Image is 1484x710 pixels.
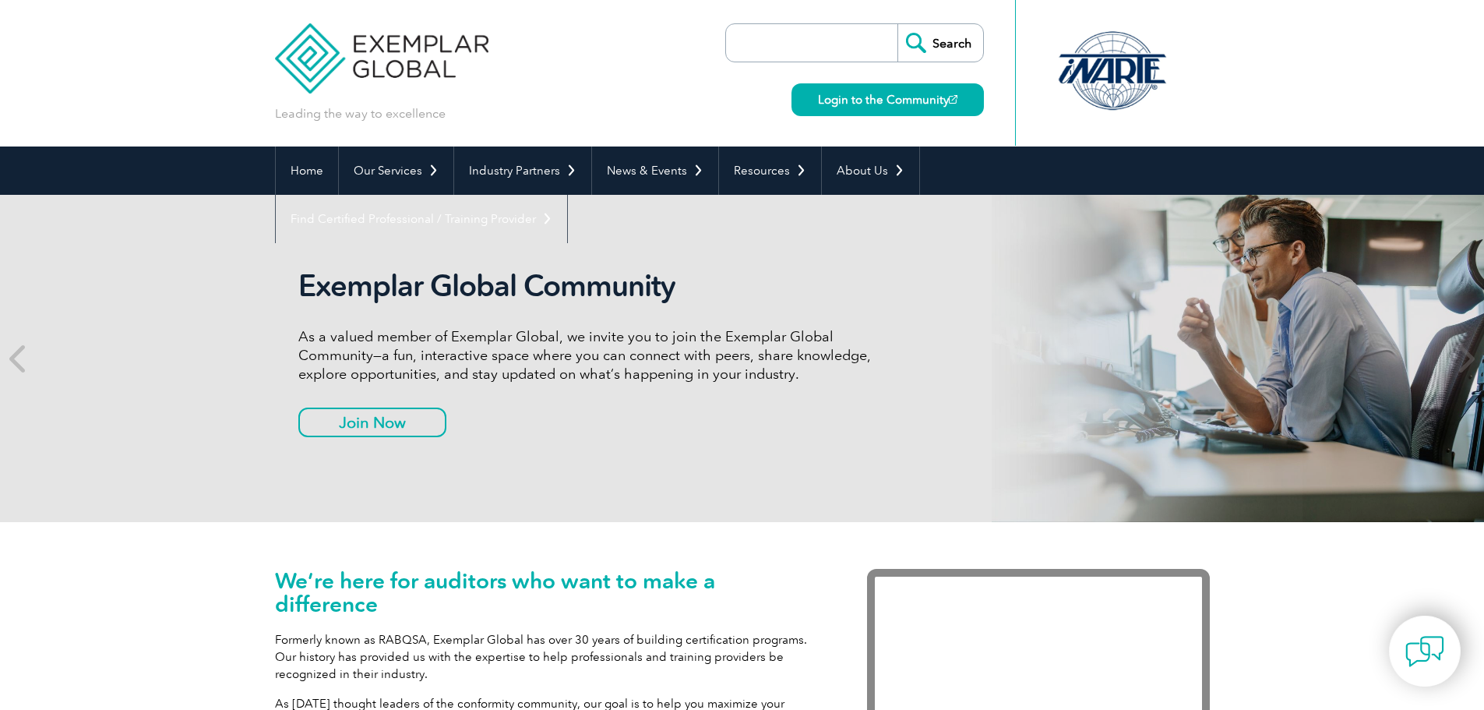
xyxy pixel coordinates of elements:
[949,95,957,104] img: open_square.png
[791,83,984,116] a: Login to the Community
[454,147,591,195] a: Industry Partners
[339,147,453,195] a: Our Services
[719,147,821,195] a: Resources
[1405,632,1444,671] img: contact-chat.png
[298,327,883,383] p: As a valued member of Exemplar Global, we invite you to join the Exemplar Global Community—a fun,...
[275,105,446,122] p: Leading the way to excellence
[592,147,718,195] a: News & Events
[276,147,338,195] a: Home
[275,569,820,616] h1: We’re here for auditors who want to make a difference
[276,195,567,243] a: Find Certified Professional / Training Provider
[822,147,919,195] a: About Us
[897,24,983,62] input: Search
[298,268,883,304] h2: Exemplar Global Community
[275,631,820,683] p: Formerly known as RABQSA, Exemplar Global has over 30 years of building certification programs. O...
[298,408,446,437] a: Join Now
